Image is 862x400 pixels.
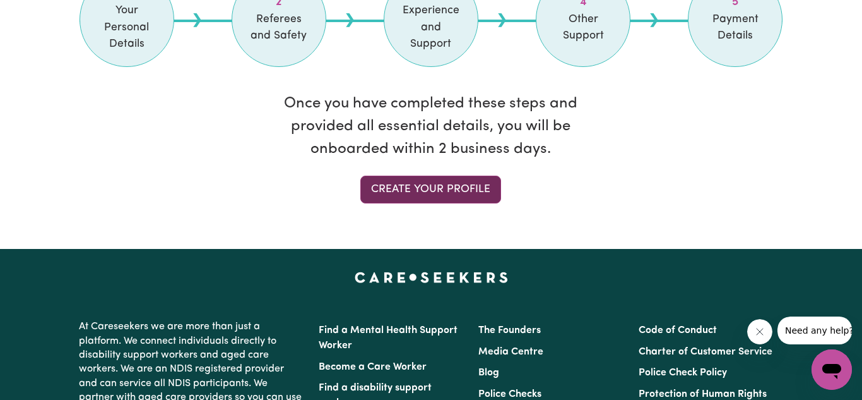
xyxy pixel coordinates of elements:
a: Code of Conduct [639,325,717,336]
span: Need any help? [8,9,76,19]
span: Referees and Safety [247,11,310,45]
a: Create your profile [360,176,501,203]
span: Payment Details [704,11,767,45]
iframe: Message from company [777,317,852,344]
span: Experience and Support [399,3,463,52]
a: Protection of Human Rights [639,389,767,399]
span: Your Personal Details [95,3,158,52]
a: Careseekers home page [355,272,508,282]
iframe: Close message [747,319,772,344]
a: Police Check Policy [639,368,727,378]
a: Media Centre [478,347,543,357]
a: Police Checks [478,389,541,399]
a: Charter of Customer Service [639,347,772,357]
iframe: Button to launch messaging window [812,349,852,390]
span: Other Support [552,11,615,45]
a: Blog [478,368,499,378]
a: Become a Care Worker [319,362,427,372]
a: The Founders [478,325,541,336]
a: Find a Mental Health Support Worker [319,325,458,351]
p: Once you have completed these steps and provided all essential details, you will be onboarded wit... [259,92,603,161]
